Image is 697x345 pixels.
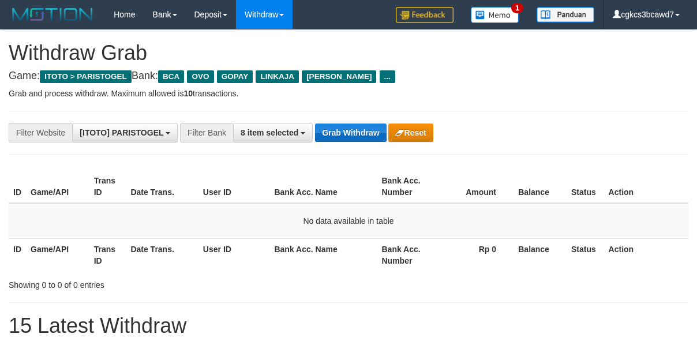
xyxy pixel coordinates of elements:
[198,238,270,271] th: User ID
[604,238,688,271] th: Action
[567,238,604,271] th: Status
[439,238,514,271] th: Rp 0
[198,170,270,203] th: User ID
[217,70,253,83] span: GOPAY
[26,238,89,271] th: Game/API
[302,70,376,83] span: [PERSON_NAME]
[89,170,126,203] th: Trans ID
[256,70,299,83] span: LINKAJA
[377,238,439,271] th: Bank Acc. Number
[514,238,567,271] th: Balance
[241,128,298,137] span: 8 item selected
[377,170,439,203] th: Bank Acc. Number
[567,170,604,203] th: Status
[9,70,688,82] h4: Game: Bank:
[89,238,126,271] th: Trans ID
[439,170,514,203] th: Amount
[72,123,178,142] button: [ITOTO] PARISTOGEL
[537,7,594,22] img: panduan.png
[40,70,132,83] span: ITOTO > PARISTOGEL
[80,128,163,137] span: [ITOTO] PARISTOGEL
[9,170,26,203] th: ID
[269,170,377,203] th: Bank Acc. Name
[9,238,26,271] th: ID
[269,238,377,271] th: Bank Acc. Name
[471,7,519,23] img: Button%20Memo.svg
[180,123,233,142] div: Filter Bank
[9,203,688,239] td: No data available in table
[9,6,96,23] img: MOTION_logo.png
[315,123,386,142] button: Grab Withdraw
[9,123,72,142] div: Filter Website
[380,70,395,83] span: ...
[9,88,688,99] p: Grab and process withdraw. Maximum allowed is transactions.
[233,123,313,142] button: 8 item selected
[511,3,523,13] span: 1
[9,314,688,337] h1: 15 Latest Withdraw
[9,275,282,291] div: Showing 0 to 0 of 0 entries
[514,170,567,203] th: Balance
[26,170,89,203] th: Game/API
[9,42,688,65] h1: Withdraw Grab
[388,123,433,142] button: Reset
[126,238,198,271] th: Date Trans.
[183,89,193,98] strong: 10
[158,70,184,83] span: BCA
[187,70,213,83] span: OVO
[396,7,454,23] img: Feedback.jpg
[604,170,688,203] th: Action
[126,170,198,203] th: Date Trans.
